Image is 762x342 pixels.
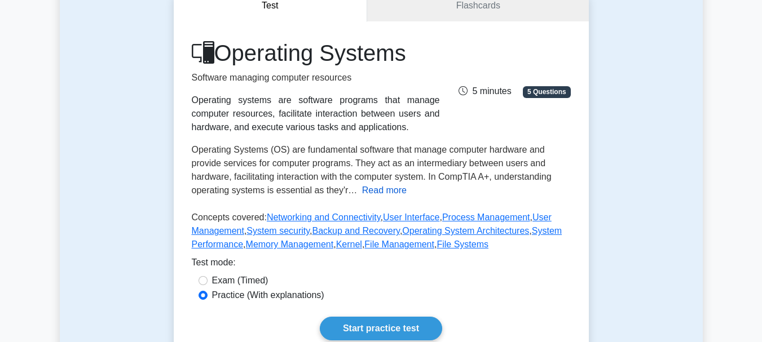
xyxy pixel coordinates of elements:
[320,317,442,340] a: Start practice test
[267,212,381,222] a: Networking and Connectivity
[246,239,334,249] a: Memory Management
[192,39,440,66] h1: Operating Systems
[246,226,310,236] a: System security
[383,212,439,222] a: User Interface
[192,256,571,274] div: Test mode:
[212,274,268,287] label: Exam (Timed)
[364,239,434,249] a: File Management
[336,239,362,249] a: Kernel
[312,226,400,236] a: Backup and Recovery
[192,94,440,134] div: Operating systems are software programs that manage computer resources, facilitate interaction be...
[362,184,407,197] button: Read more
[402,226,529,236] a: Operating System Architectures
[192,71,440,85] p: Software managing computer resources
[459,86,511,96] span: 5 minutes
[437,239,488,249] a: File Systems
[212,288,324,302] label: Practice (With explanations)
[192,145,552,195] span: Operating Systems (OS) are fundamental software that manage computer hardware and provide service...
[442,212,530,222] a: Process Management
[523,86,570,97] span: 5 Questions
[192,211,571,256] p: Concepts covered: , , , , , , , , , , ,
